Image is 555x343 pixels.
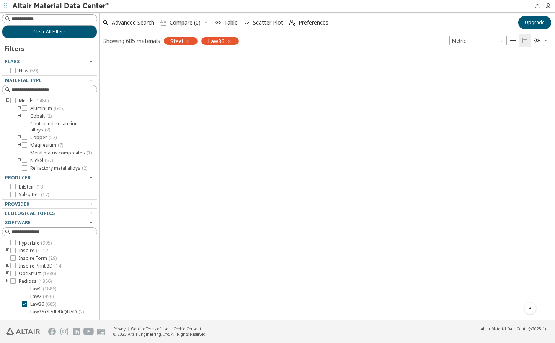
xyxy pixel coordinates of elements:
span: Radioss [19,278,52,284]
span: Law2 [30,294,54,300]
span: Cobalt [30,113,52,119]
span: ( 645 ) [54,105,64,112]
div: grid [100,49,555,320]
span: ( 17 ) [41,191,49,198]
button: Provider [2,200,97,209]
div: Showing 685 materials [103,37,160,44]
i: toogle group [5,278,10,284]
button: Software [2,218,97,227]
button: Ecological Topics [2,209,97,218]
span: Producer [5,174,31,181]
span: Magnesium [30,142,63,148]
span: Refractory metal alloys [30,165,87,171]
div: © 2025 Altair Engineering, Inc. All Rights Reserved. [113,332,207,337]
a: Website Terms of Use [131,326,168,332]
span: Metals [19,98,49,104]
button: Flags [2,57,97,66]
i: toogle group [5,263,10,269]
span: Preferences [299,20,328,25]
span: Flags [5,58,20,65]
span: Nickel [30,158,53,164]
i: toogle group [16,105,22,112]
span: Salzgitter [19,192,49,198]
button: Producer [2,173,97,182]
span: Software [5,219,31,226]
span: ( 7 ) [58,142,63,148]
span: Table [224,20,238,25]
span: ( 2 ) [82,165,87,171]
button: Upgrade [518,16,551,29]
span: ( 13 ) [36,184,44,190]
span: Advanced Search [112,20,154,25]
span: Provider [5,201,29,207]
span: ( 456 ) [43,293,54,300]
span: Altair Material Data Center [481,326,529,332]
span: Clear All Filters [33,29,66,35]
span: New [19,68,38,74]
i:  [522,38,528,44]
div: Unit System [449,36,507,45]
span: Controlled expansion alloys [30,121,94,133]
span: Law1 [30,286,56,292]
span: Copper [30,135,57,141]
i:  [160,20,166,26]
span: ( 1480 ) [35,97,49,104]
i:  [510,38,516,44]
a: Privacy [113,326,126,332]
div: (v2025.1) [481,326,546,332]
span: Inspire [19,248,49,254]
button: Tile View [519,34,531,47]
span: Law36+/FAIL/BiQUAD [30,309,84,315]
span: Material Type [5,77,42,84]
img: Altair Engineering [6,328,40,335]
i:  [289,20,295,26]
span: OptiStruct [19,271,56,277]
span: ( 1217 ) [36,247,49,254]
button: Theme [531,34,551,47]
span: ( 2 ) [45,126,50,133]
span: ( 57 ) [45,157,53,164]
span: Inspire Form [19,255,57,261]
span: ( 59 ) [30,67,38,74]
i: toogle group [5,271,10,277]
span: ( 52 ) [49,134,57,141]
span: Metal matrix composites [30,150,92,156]
button: Material Type [2,76,97,85]
span: Inspire Print 3D [19,263,62,269]
a: Cookie Consent [173,326,201,332]
span: Law36 [30,301,56,307]
span: Metric [449,36,507,45]
span: ( 685 ) [46,301,56,307]
span: ( 29 ) [49,255,57,261]
div: Filters [2,38,28,57]
i: toogle group [5,98,10,104]
button: Table View [507,34,519,47]
span: HyperLife [19,240,52,246]
i: toogle group [16,113,22,119]
button: Clear All Filters [2,25,97,38]
span: Bilstein [19,184,44,190]
span: ( 2 ) [78,309,84,315]
span: ( 14 ) [54,263,62,269]
span: Upgrade [525,20,545,26]
span: Ecological Topics [5,210,55,217]
span: Compare (0) [170,20,201,25]
span: ( 2 ) [46,113,52,119]
i:  [534,38,540,44]
i: toogle group [16,135,22,141]
span: ( 995 ) [41,240,52,246]
i: toogle group [5,248,10,254]
span: ( 1 ) [87,149,92,156]
img: Altair Material Data Center [12,2,110,10]
span: ( 1886 ) [38,278,52,284]
span: Scatter Plot [253,20,283,25]
span: ( 1886 ) [42,270,56,277]
span: Law36 [208,38,224,44]
span: Steel [170,38,183,44]
span: ( 1886 ) [43,286,56,292]
i: toogle group [16,158,22,164]
span: Aluminum [30,105,64,112]
i: toogle group [16,142,22,148]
